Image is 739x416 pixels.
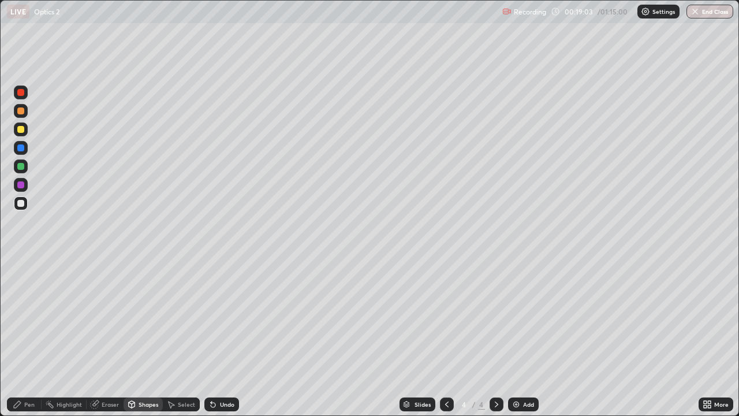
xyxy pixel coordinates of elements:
div: Select [178,402,195,407]
div: Pen [24,402,35,407]
div: 4 [458,401,470,408]
p: Recording [514,8,546,16]
div: More [714,402,729,407]
div: 4 [478,399,485,410]
div: Eraser [102,402,119,407]
p: LIVE [10,7,26,16]
img: recording.375f2c34.svg [502,7,512,16]
p: Settings [652,9,675,14]
img: add-slide-button [512,400,521,409]
div: Highlight [57,402,82,407]
div: Add [523,402,534,407]
img: end-class-cross [691,7,700,16]
div: Slides [415,402,431,407]
button: End Class [686,5,733,18]
img: class-settings-icons [641,7,650,16]
p: Optics 2 [34,7,59,16]
div: / [472,401,476,408]
div: Undo [220,402,234,407]
div: Shapes [139,402,158,407]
